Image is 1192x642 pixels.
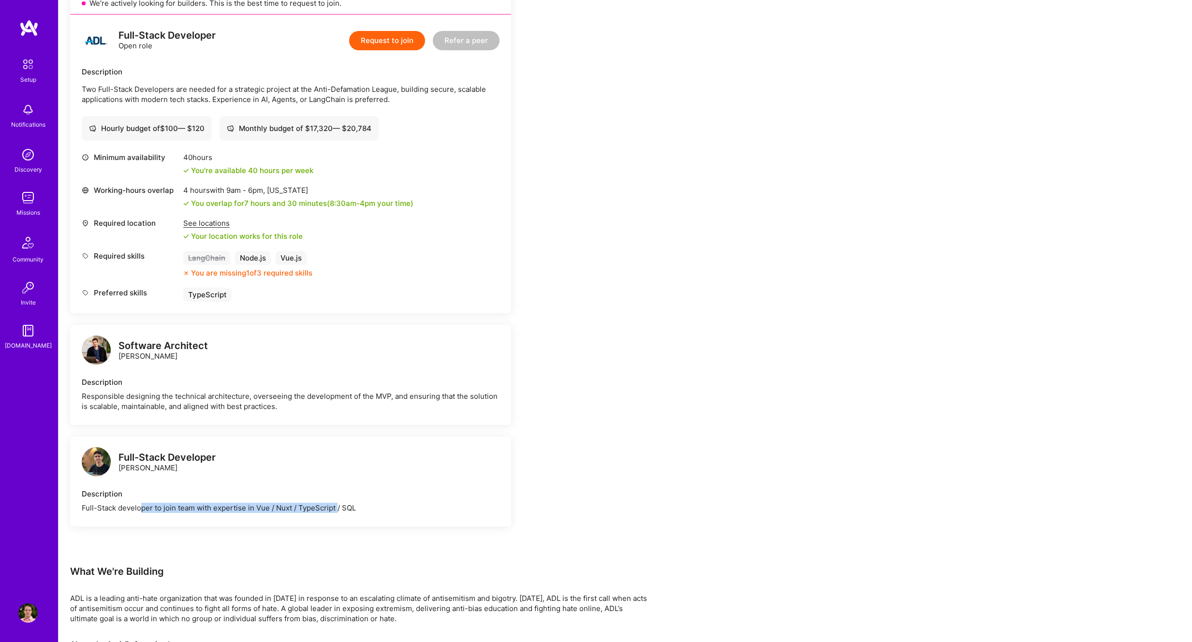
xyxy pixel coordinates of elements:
div: Open role [118,30,216,51]
i: icon World [82,187,89,194]
div: Working-hours overlap [82,185,178,195]
img: setup [18,54,38,74]
div: You are missing 1 of 3 required skills [191,268,312,278]
div: Preferred skills [82,288,178,298]
div: Required location [82,218,178,228]
a: logo [82,336,111,367]
img: logo [19,19,39,37]
div: You overlap for 7 hours and 30 minutes ( your time) [191,198,413,208]
img: discovery [18,145,38,164]
span: 8:30am - 4pm [330,199,375,208]
img: User Avatar [18,603,38,623]
img: logo [82,26,111,55]
div: Full-Stack Developer [118,452,216,463]
div: Description [82,489,500,499]
img: Invite [18,278,38,297]
button: Request to join [349,31,425,50]
div: [DOMAIN_NAME] [5,340,52,350]
div: Hourly budget of $ 100 — $ 120 [89,123,205,133]
button: Refer a peer [433,31,500,50]
img: guide book [18,321,38,340]
div: Vue.js [276,251,307,265]
p: Two Full-Stack Developers are needed for a strategic project at the Anti-Defamation League, build... [82,84,500,104]
div: 4 hours with [US_STATE] [183,185,413,195]
div: Software Architect [118,341,208,351]
img: bell [18,100,38,119]
div: Full-Stack developer to join team with expertise in Vue / Nuxt / TypeScript / SQL [82,503,500,513]
div: Full-Stack Developer [118,30,216,41]
img: teamwork [18,188,38,207]
span: 9am - 6pm , [224,186,267,195]
div: Discovery [15,164,42,175]
div: Minimum availability [82,152,178,162]
div: Description [82,377,500,387]
i: icon Tag [82,252,89,260]
div: Monthly budget of $ 17,320 — $ 20,784 [227,123,371,133]
div: See locations [183,218,303,228]
div: Responsible designing the technical architecture, overseeing the development of the MVP, and ensu... [82,391,500,411]
div: 40 hours [183,152,313,162]
i: icon Check [183,233,189,239]
i: icon Cash [89,125,96,132]
i: icon Check [183,168,189,174]
div: LangChain [183,251,230,265]
a: User Avatar [16,603,40,623]
div: Invite [21,297,36,307]
img: logo [82,336,111,365]
div: TypeScript [183,288,232,302]
div: What We're Building [70,565,650,578]
i: icon Clock [82,154,89,161]
div: Description [82,67,500,77]
i: icon Cash [227,125,234,132]
div: Required skills [82,251,178,261]
div: Setup [20,74,36,85]
img: logo [82,447,111,476]
p: ADL is a leading anti-hate organization that was founded in [DATE] in response to an escalating c... [70,593,650,624]
div: Missions [16,207,40,218]
img: Community [16,231,40,254]
div: [PERSON_NAME] [118,452,216,473]
div: Your location works for this role [183,231,303,241]
a: logo [82,447,111,479]
i: icon Check [183,201,189,206]
div: Community [13,254,44,264]
i: icon Tag [82,289,89,296]
i: icon CloseOrange [183,270,189,276]
div: Notifications [11,119,45,130]
div: [PERSON_NAME] [118,341,208,361]
i: icon Location [82,219,89,227]
div: Node.js [235,251,271,265]
div: You're available 40 hours per week [183,165,313,175]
